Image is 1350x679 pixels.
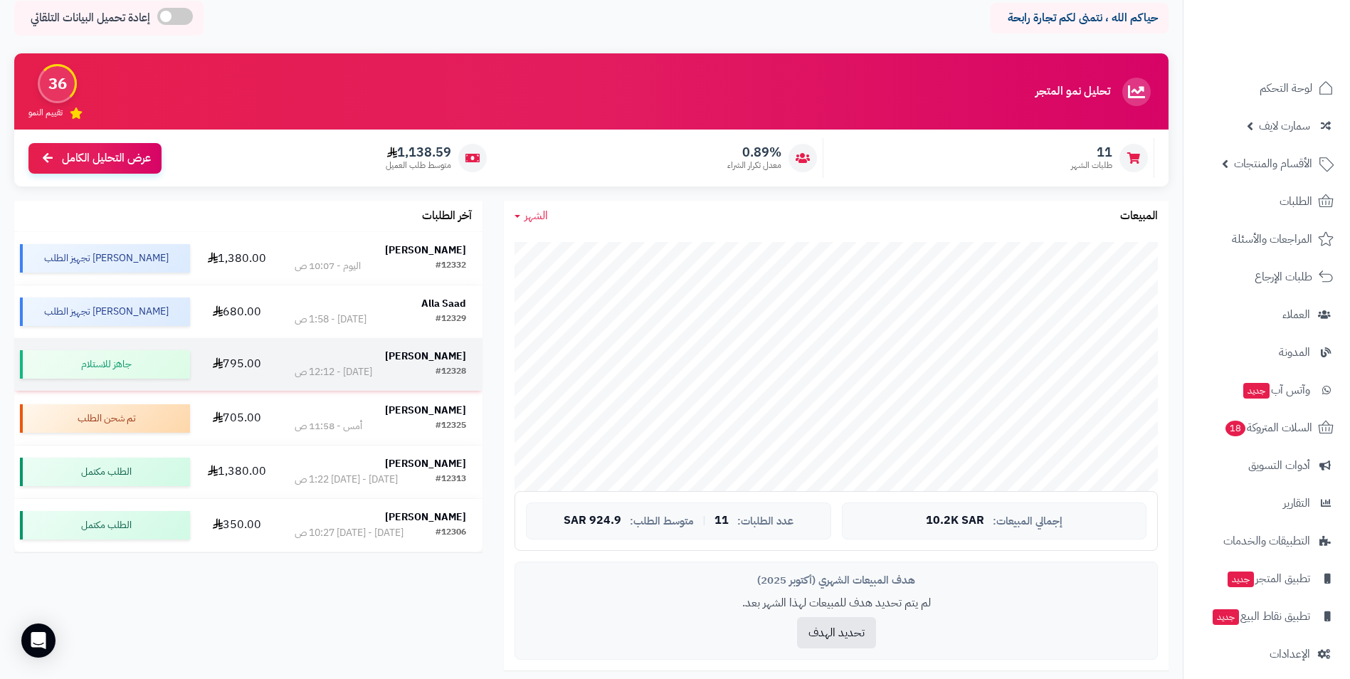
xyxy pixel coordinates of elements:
[1283,493,1310,513] span: التقارير
[20,458,190,486] div: الطلب مكتمل
[926,515,984,527] span: 10.2K SAR
[436,365,466,379] div: #12328
[524,207,548,224] span: الشهر
[526,595,1146,611] p: لم يتم تحديد هدف للمبيعات لهذا الشهر بعد.
[436,473,466,487] div: #12313
[1228,572,1254,587] span: جديد
[31,10,150,26] span: إعادة تحميل البيانات التلقائي
[1234,154,1312,174] span: الأقسام والمنتجات
[20,350,190,379] div: جاهز للاستلام
[702,515,706,526] span: |
[20,511,190,539] div: الطلب مكتمل
[295,419,362,433] div: أمس - 11:58 ص
[1192,486,1341,520] a: التقارير
[526,573,1146,588] div: هدف المبيعات الشهري (أكتوبر 2025)
[727,144,781,160] span: 0.89%
[421,296,466,311] strong: Alla Saad
[20,244,190,273] div: [PERSON_NAME] تجهيز الطلب
[28,143,162,174] a: عرض التحليل الكامل
[1225,420,1245,436] span: 18
[295,526,404,540] div: [DATE] - [DATE] 10:27 ص
[196,499,278,552] td: 350.00
[21,623,56,658] div: Open Intercom Messenger
[1192,562,1341,596] a: تطبيق المتجرجديد
[1213,609,1239,625] span: جديد
[1192,637,1341,671] a: الإعدادات
[714,515,729,527] span: 11
[295,259,361,273] div: اليوم - 10:07 ص
[196,285,278,338] td: 680.00
[1192,448,1341,483] a: أدوات التسويق
[28,107,63,119] span: تقييم النمو
[1226,569,1310,589] span: تطبيق المتجر
[1192,335,1341,369] a: المدونة
[1192,599,1341,633] a: تطبيق نقاط البيعجديد
[1120,210,1158,223] h3: المبيعات
[1071,144,1112,160] span: 11
[797,617,876,648] button: تحديد الهدف
[20,298,190,326] div: [PERSON_NAME] تجهيز الطلب
[386,159,451,172] span: متوسط طلب العميل
[1280,191,1312,211] span: الطلبات
[385,510,466,525] strong: [PERSON_NAME]
[515,208,548,224] a: الشهر
[385,243,466,258] strong: [PERSON_NAME]
[630,515,694,527] span: متوسط الطلب:
[196,338,278,391] td: 795.00
[295,312,366,327] div: [DATE] - 1:58 ص
[196,232,278,285] td: 1,380.00
[1243,383,1270,399] span: جديد
[1192,184,1341,219] a: الطلبات
[385,403,466,418] strong: [PERSON_NAME]
[196,446,278,498] td: 1,380.00
[993,515,1062,527] span: إجمالي المبيعات:
[1192,298,1341,332] a: العملاء
[436,312,466,327] div: #12329
[295,365,372,379] div: [DATE] - 12:12 ص
[1001,10,1158,26] p: حياكم الله ، نتمنى لكم تجارة رابحة
[1260,78,1312,98] span: لوحة التحكم
[1224,418,1312,438] span: السلات المتروكة
[564,515,621,527] span: 924.9 SAR
[436,526,466,540] div: #12306
[1192,71,1341,105] a: لوحة التحكم
[20,404,190,433] div: تم شحن الطلب
[1255,267,1312,287] span: طلبات الإرجاع
[386,144,451,160] span: 1,138.59
[1192,222,1341,256] a: المراجعات والأسئلة
[1282,305,1310,325] span: العملاء
[737,515,793,527] span: عدد الطلبات:
[1223,531,1310,551] span: التطبيقات والخدمات
[1270,644,1310,664] span: الإعدادات
[1192,524,1341,558] a: التطبيقات والخدمات
[1242,380,1310,400] span: وآتس آب
[385,349,466,364] strong: [PERSON_NAME]
[1253,28,1336,58] img: logo-2.png
[385,456,466,471] strong: [PERSON_NAME]
[196,392,278,445] td: 705.00
[295,473,398,487] div: [DATE] - [DATE] 1:22 ص
[1211,606,1310,626] span: تطبيق نقاط البيع
[1071,159,1112,172] span: طلبات الشهر
[436,259,466,273] div: #12332
[1192,373,1341,407] a: وآتس آبجديد
[1192,260,1341,294] a: طلبات الإرجاع
[727,159,781,172] span: معدل تكرار الشراء
[62,150,151,167] span: عرض التحليل الكامل
[1279,342,1310,362] span: المدونة
[1035,85,1110,98] h3: تحليل نمو المتجر
[422,210,472,223] h3: آخر الطلبات
[1259,116,1310,136] span: سمارت لايف
[1248,456,1310,475] span: أدوات التسويق
[436,419,466,433] div: #12325
[1232,229,1312,249] span: المراجعات والأسئلة
[1192,411,1341,445] a: السلات المتروكة18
